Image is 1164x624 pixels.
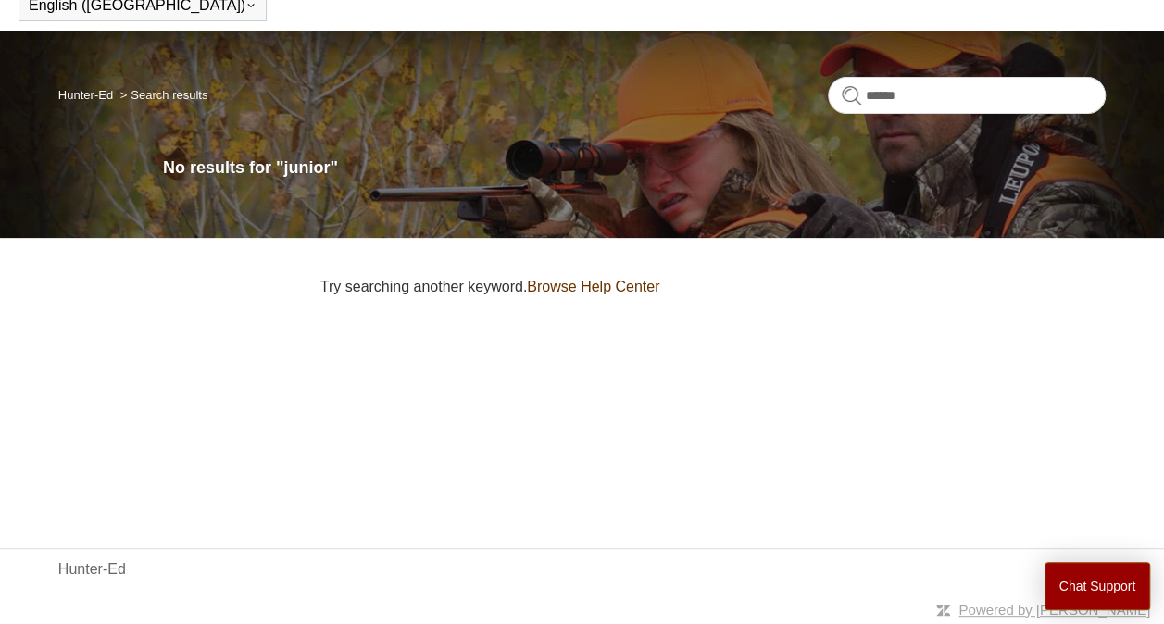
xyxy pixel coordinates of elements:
[58,558,126,580] a: Hunter-Ed
[163,156,1106,181] h1: No results for "junior"
[117,88,208,102] li: Search results
[1045,562,1151,610] button: Chat Support
[527,279,659,294] a: Browse Help Center
[320,276,1106,298] p: Try searching another keyword.
[58,88,117,102] li: Hunter-Ed
[58,88,113,102] a: Hunter-Ed
[958,602,1150,618] a: Powered by [PERSON_NAME]
[828,77,1106,114] input: Search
